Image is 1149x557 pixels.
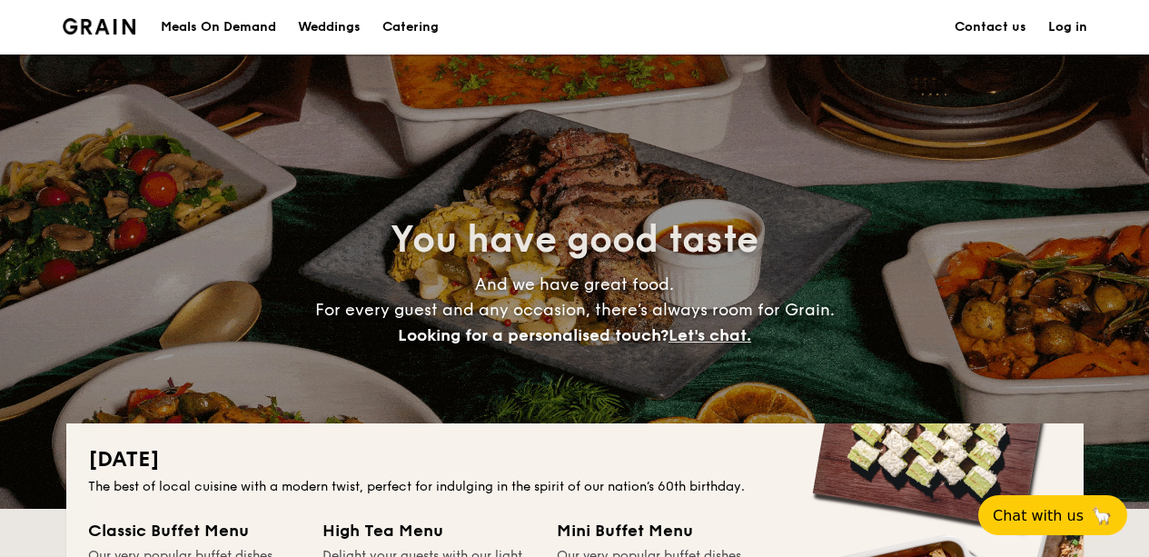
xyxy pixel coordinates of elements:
h2: [DATE] [88,445,1062,474]
div: The best of local cuisine with a modern twist, perfect for indulging in the spirit of our nation’... [88,478,1062,496]
div: High Tea Menu [322,518,535,543]
span: Looking for a personalised touch? [398,325,669,345]
span: And we have great food. For every guest and any occasion, there’s always room for Grain. [315,274,835,345]
img: Grain [63,18,136,35]
a: Logotype [63,18,136,35]
div: Mini Buffet Menu [557,518,769,543]
span: 🦙 [1091,505,1113,526]
span: Let's chat. [669,325,751,345]
span: Chat with us [993,507,1084,524]
div: Classic Buffet Menu [88,518,301,543]
button: Chat with us🦙 [978,495,1127,535]
span: You have good taste [391,218,758,262]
